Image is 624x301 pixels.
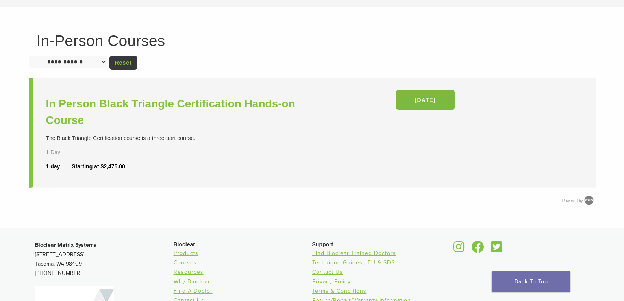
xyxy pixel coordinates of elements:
a: Terms & Conditions [312,288,367,294]
a: Privacy Policy [312,278,351,285]
a: Powered by [562,199,596,203]
a: Resources [174,269,204,275]
a: In Person Black Triangle Certification Hands-on Course [46,96,314,129]
a: Courses [174,259,197,266]
p: [STREET_ADDRESS] Tacoma, WA 98409 [PHONE_NUMBER] [35,240,174,278]
strong: Bioclear Matrix Systems [35,242,96,248]
a: Reset [109,56,137,70]
img: Arlo training & Event Software [583,194,595,206]
a: [DATE] [396,90,455,110]
a: Find Bioclear Trained Doctors [312,250,396,257]
div: The Black Triangle Certification course is a three-part course. [46,134,314,142]
a: Back To Top [492,271,570,292]
h1: In-Person Courses [37,33,588,48]
div: 1 day [46,163,72,171]
div: 1 Day [46,148,86,157]
a: Bioclear [489,246,505,253]
span: Bioclear [174,241,195,247]
a: Bioclear [469,246,487,253]
a: Find A Doctor [174,288,213,294]
div: Starting at $2,475.00 [72,163,125,171]
a: Technique Guides, IFU & SDS [312,259,395,266]
a: Products [174,250,198,257]
a: Bioclear [451,246,467,253]
a: Why Bioclear [174,278,210,285]
span: Support [312,241,333,247]
a: Contact Us [312,269,343,275]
